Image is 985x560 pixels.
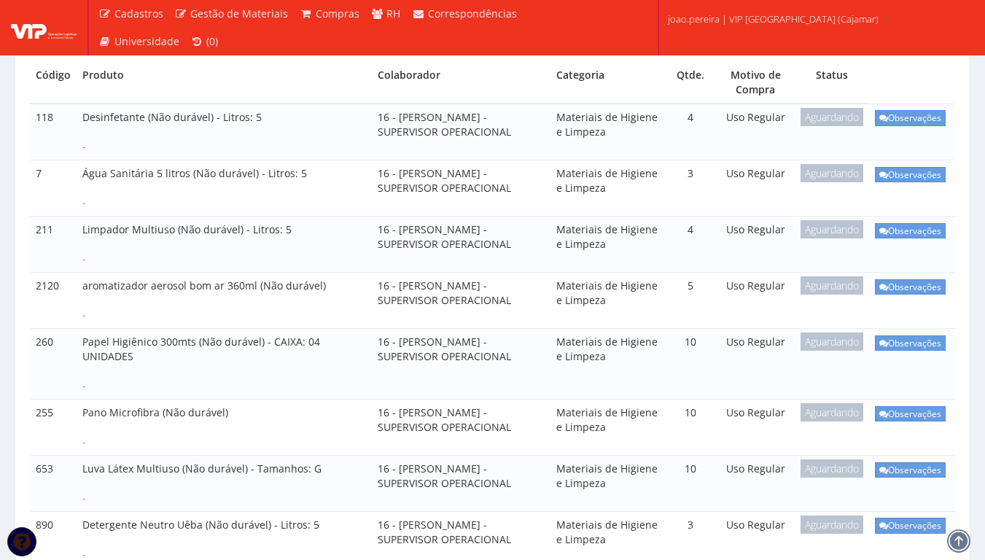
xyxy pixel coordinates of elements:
a: Observações [875,406,946,421]
span: Aguardando [801,164,863,182]
td: Uso Regular [716,104,795,160]
a: Observações [875,335,946,351]
td: 10 [665,399,716,455]
td: 3 [665,160,716,217]
td: 211 [30,217,77,273]
td: 5 [665,273,716,329]
span: Universidade [114,34,179,48]
td: Uso Regular [716,455,795,511]
td: Materiais de Higiene e Limpeza [550,104,665,160]
td: Materiais de Higiene e Limpeza [550,455,665,511]
th: Quantidade [665,62,716,104]
th: Motivo de Compra [716,62,795,104]
th: Código [30,62,77,104]
td: Uso Regular [716,399,795,455]
td: 16 - [PERSON_NAME] - SUPERVISOR OPERACIONAL [372,217,550,273]
td: 16 - [PERSON_NAME] - SUPERVISOR OPERACIONAL [372,160,550,217]
span: Aguardando [801,276,863,295]
span: (0) [206,34,218,48]
th: Categoria do Produto [550,62,665,104]
a: Observações [875,462,946,478]
span: - [82,139,86,153]
td: 10 [665,455,716,511]
td: 2120 [30,273,77,329]
span: - [82,308,86,322]
span: joao.pereira | VIP [GEOGRAPHIC_DATA] (Cajamar) [668,12,879,26]
td: 118 [30,104,77,160]
th: Produto [77,62,372,104]
td: Água Sanitária 5 litros (Não durável) - Litros: 5 [77,160,372,217]
span: RH [386,7,400,20]
td: 16 - [PERSON_NAME] - SUPERVISOR OPERACIONAL [372,104,550,160]
td: 260 [30,329,77,400]
span: - [82,252,86,265]
span: - [82,435,86,448]
a: Observações [875,110,946,125]
span: Aguardando [801,403,863,421]
span: - [82,378,86,392]
th: Colaborador [372,62,550,104]
span: Aguardando [801,220,863,238]
span: Aguardando [801,108,863,126]
td: Limpador Multiuso (Não durável) - Litros: 5 [77,217,372,273]
td: Materiais de Higiene e Limpeza [550,329,665,400]
td: Papel Higiênico 300mts (Não durável) - CAIXA: 04 UNIDADES [77,329,372,400]
a: Universidade [93,28,185,55]
td: Materiais de Higiene e Limpeza [550,160,665,217]
span: Aguardando [801,332,863,351]
span: - [82,491,86,505]
td: 16 - [PERSON_NAME] - SUPERVISOR OPERACIONAL [372,273,550,329]
td: Uso Regular [716,217,795,273]
td: 255 [30,399,77,455]
td: Uso Regular [716,160,795,217]
img: logo [11,17,77,39]
td: 10 [665,329,716,400]
td: Materiais de Higiene e Limpeza [550,399,665,455]
a: Observações [875,518,946,533]
span: Aguardando [801,516,863,534]
td: 16 - [PERSON_NAME] - SUPERVISOR OPERACIONAL [372,455,550,511]
td: 4 [665,104,716,160]
a: Observações [875,223,946,238]
th: Status [795,62,869,104]
td: 16 - [PERSON_NAME] - SUPERVISOR OPERACIONAL [372,399,550,455]
span: Gestão de Materiais [190,7,288,20]
td: Uso Regular [716,273,795,329]
td: Uso Regular [716,329,795,400]
td: 653 [30,455,77,511]
td: Materiais de Higiene e Limpeza [550,273,665,329]
a: Observações [875,167,946,182]
span: Cadastros [114,7,163,20]
a: (0) [185,28,225,55]
td: 7 [30,160,77,217]
td: Materiais de Higiene e Limpeza [550,217,665,273]
td: Desinfetante (Não durável) - Litros: 5 [77,104,372,160]
span: Compras [316,7,359,20]
td: 16 - [PERSON_NAME] - SUPERVISOR OPERACIONAL [372,329,550,400]
td: 4 [665,217,716,273]
a: Observações [875,279,946,295]
td: Luva Látex Multiuso (Não durável) - Tamanhos: G [77,455,372,511]
span: Correspondências [428,7,517,20]
td: aromatizador aerosol bom ar 360ml (Não durável) [77,273,372,329]
span: - [82,195,86,209]
td: Pano Microfibra (Não durável) [77,399,372,455]
span: Aguardando [801,459,863,478]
